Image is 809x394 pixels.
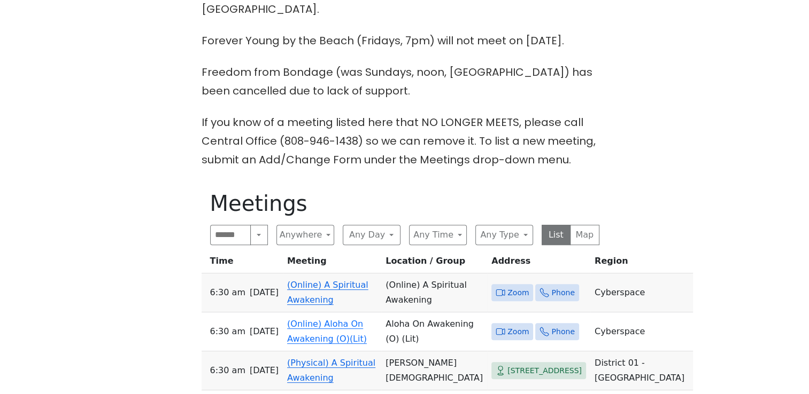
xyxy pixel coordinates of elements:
[570,225,599,245] button: Map
[590,254,693,273] th: Region
[210,363,245,378] span: 6:30 AM
[287,319,367,344] a: (Online) Aloha On Awakening (O)(Lit)
[507,286,529,300] span: Zoom
[343,225,400,245] button: Any Day
[250,225,267,245] button: Search
[590,273,693,312] td: Cyberspace
[475,225,533,245] button: Any Type
[487,254,590,273] th: Address
[250,363,279,378] span: [DATE]
[542,225,571,245] button: List
[276,225,334,245] button: Anywhere
[250,324,279,339] span: [DATE]
[381,312,487,351] td: Aloha On Awakening (O) (Lit)
[210,285,245,300] span: 6:30 AM
[287,358,375,383] a: (Physical) A Spiritual Awakening
[551,286,574,300] span: Phone
[381,273,487,312] td: (Online) A Spiritual Awakening
[250,285,279,300] span: [DATE]
[202,63,608,100] p: Freedom from Bondage (was Sundays, noon, [GEOGRAPHIC_DATA]) has been cancelled due to lack of sup...
[590,351,693,390] td: District 01 - [GEOGRAPHIC_DATA]
[210,225,251,245] input: Search
[409,225,467,245] button: Any Time
[507,364,582,377] span: [STREET_ADDRESS]
[551,325,574,338] span: Phone
[202,113,608,169] p: If you know of a meeting listed here that NO LONGER MEETS, please call Central Office (808-946-14...
[381,254,487,273] th: Location / Group
[507,325,529,338] span: Zoom
[590,312,693,351] td: Cyberspace
[202,254,283,273] th: Time
[210,191,599,216] h1: Meetings
[210,324,245,339] span: 6:30 AM
[381,351,487,390] td: [PERSON_NAME][DEMOGRAPHIC_DATA]
[283,254,381,273] th: Meeting
[202,31,608,50] p: Forever Young by the Beach (Fridays, 7pm) will not meet on [DATE].
[287,280,368,305] a: (Online) A Spiritual Awakening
